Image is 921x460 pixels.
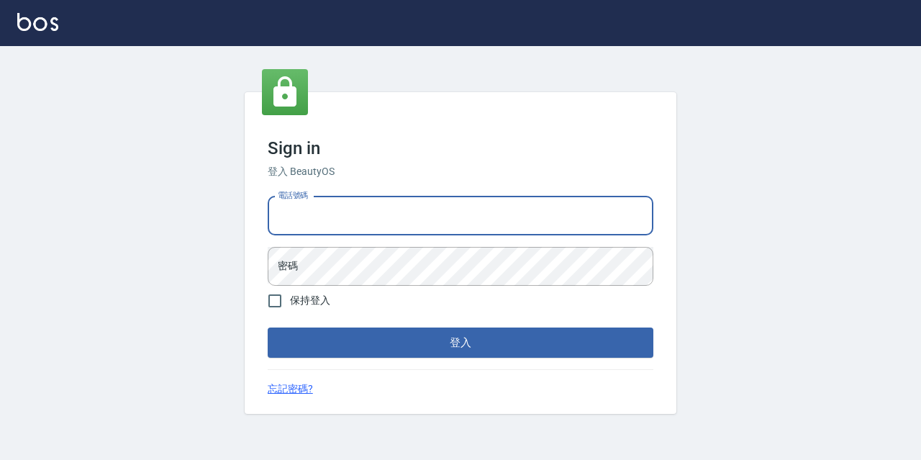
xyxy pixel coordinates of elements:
img: Logo [17,13,58,31]
h3: Sign in [268,138,653,158]
button: 登入 [268,328,653,358]
h6: 登入 BeautyOS [268,164,653,179]
a: 忘記密碼? [268,382,313,397]
label: 電話號碼 [278,190,308,201]
span: 保持登入 [290,293,330,308]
